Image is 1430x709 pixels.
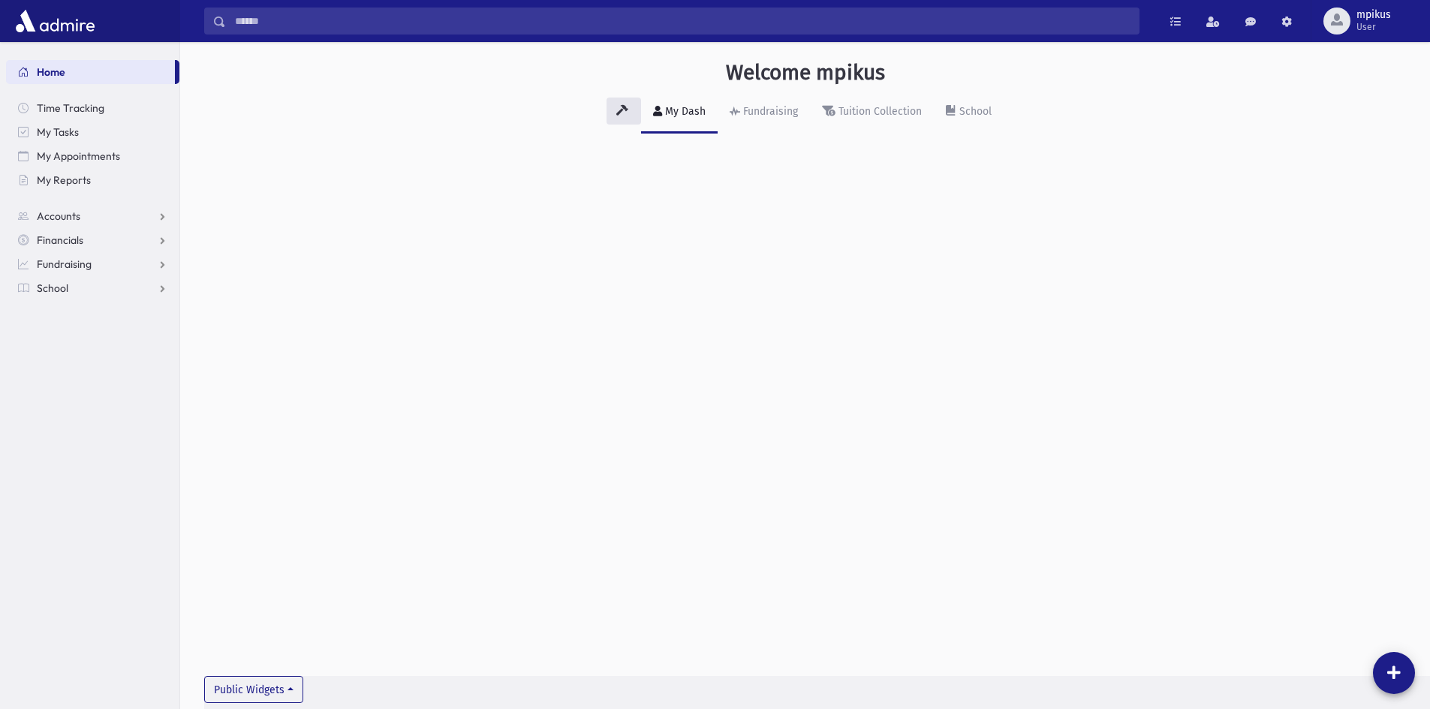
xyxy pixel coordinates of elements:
h3: Welcome mpikus [726,60,885,86]
a: My Reports [6,168,179,192]
a: Fundraising [718,92,810,134]
a: School [6,276,179,300]
input: Search [226,8,1139,35]
a: Fundraising [6,252,179,276]
span: Financials [37,233,83,247]
button: Public Widgets [204,676,303,703]
img: AdmirePro [12,6,98,36]
div: My Dash [662,105,706,118]
span: School [37,281,68,295]
div: Fundraising [740,105,798,118]
a: Home [6,60,175,84]
a: My Tasks [6,120,179,144]
div: School [956,105,992,118]
span: Time Tracking [37,101,104,115]
span: My Appointments [37,149,120,163]
span: My Tasks [37,125,79,139]
a: Financials [6,228,179,252]
span: Fundraising [37,257,92,271]
a: Tuition Collection [810,92,934,134]
span: Accounts [37,209,80,223]
div: Tuition Collection [835,105,922,118]
span: mpikus [1356,9,1391,21]
a: Accounts [6,204,179,228]
a: School [934,92,1004,134]
span: My Reports [37,173,91,187]
a: Time Tracking [6,96,179,120]
a: My Appointments [6,144,179,168]
span: Home [37,65,65,79]
span: User [1356,21,1391,33]
a: My Dash [641,92,718,134]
